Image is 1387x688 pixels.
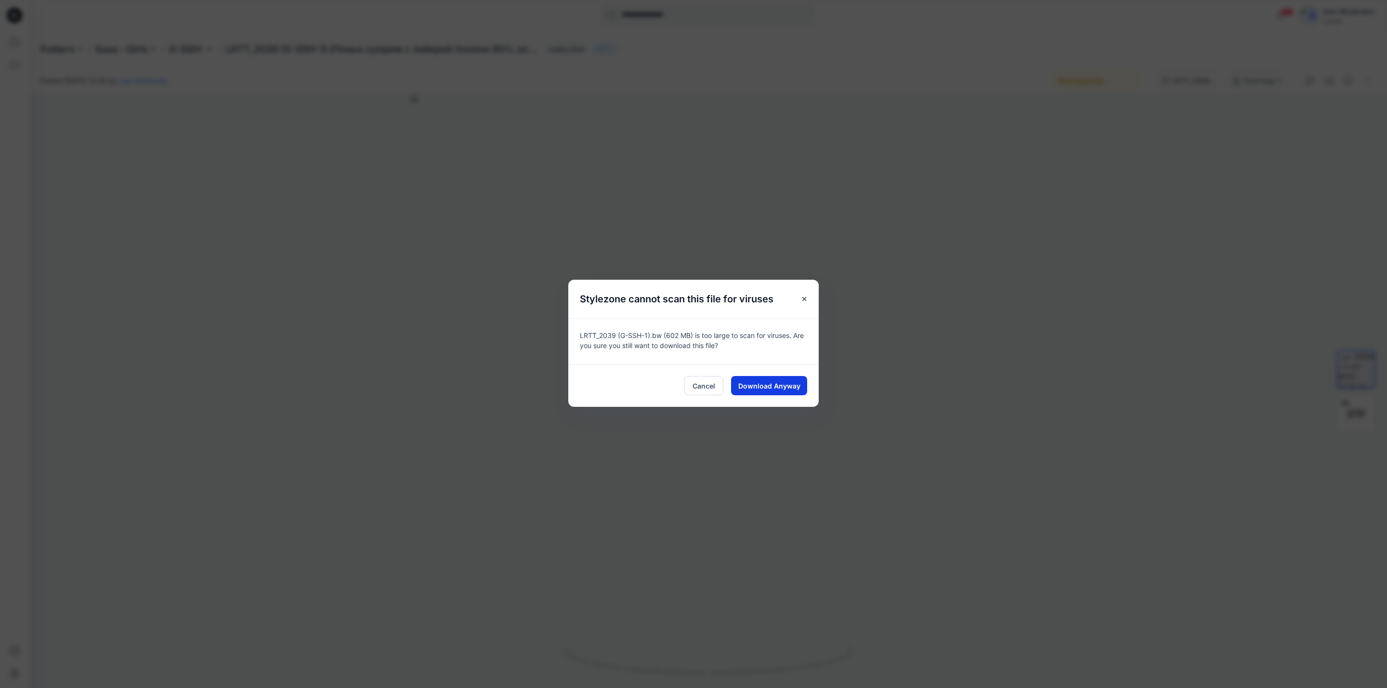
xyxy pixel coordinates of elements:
button: Cancel [684,376,723,395]
span: Cancel [693,381,715,391]
div: LRTT_2039 (G-SSH-1).bw (602 MB) is too large to scan for viruses. Are you sure you still want to ... [568,318,819,364]
span: Download Anyway [738,381,800,391]
h5: Stylezone cannot scan this file for viruses [568,280,785,318]
button: Download Anyway [731,376,807,395]
button: Close [796,290,813,308]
